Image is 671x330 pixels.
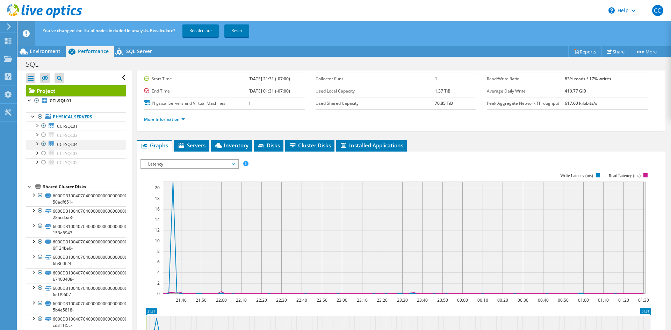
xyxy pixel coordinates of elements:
[618,297,629,303] text: 01:20
[397,297,408,303] text: 23:30
[144,116,185,122] a: More Information
[30,48,60,54] span: Environment
[157,248,160,254] text: 8
[43,183,126,191] div: Shared Cluster Disks
[155,227,160,233] text: 12
[26,96,126,105] a: CCI-SQL01
[601,46,630,57] a: Share
[57,132,78,138] span: CCI-SQL02
[145,160,235,168] span: Latency
[155,206,160,212] text: 16
[26,237,126,253] a: 6000D3100407C4000000000000000033-6f134be0-
[256,297,267,303] text: 22:20
[296,297,307,303] text: 22:40
[435,76,437,82] b: 1
[437,297,448,303] text: 23:50
[457,297,468,303] text: 00:00
[26,140,126,149] a: CCI-SQL04
[43,28,175,34] span: You've changed the list of nodes included in analysis. Recalculate?
[57,160,78,166] span: CCI-SQL05
[155,238,160,244] text: 10
[224,24,249,37] a: Reset
[257,142,280,149] span: Disks
[377,297,388,303] text: 23:20
[144,75,248,82] label: Start Time
[157,269,160,275] text: 4
[248,88,290,94] b: [DATE] 01:31 (-07:00)
[609,173,641,178] text: Read Latency (ms)
[126,48,152,54] span: SQL Server
[630,46,662,57] a: More
[340,142,403,149] span: Installed Applications
[26,112,126,122] a: Physical Servers
[214,142,248,149] span: Inventory
[565,88,586,94] b: 410.77 GiB
[26,253,126,268] a: 6000D3100407C4000000000000000034-6b360f24-
[316,88,435,95] label: Used Local Capacity
[23,60,49,68] h1: SQL
[417,297,428,303] text: 23:40
[26,315,126,330] a: 6000D3100407C4000000000000000036-cd811f5c-
[337,297,347,303] text: 23:00
[558,297,569,303] text: 00:50
[157,259,160,265] text: 6
[578,297,589,303] text: 01:00
[144,88,248,95] label: End Time
[155,185,160,191] text: 20
[487,88,565,95] label: Average Daily Write
[140,142,168,149] span: Graphs
[248,100,251,106] b: 1
[78,48,109,54] span: Performance
[565,100,597,106] b: 617.60 kilobits/s
[26,268,126,284] a: 6000D3100407C400000000000000002A-b7400408-
[57,151,78,156] span: CCI-SQL03
[26,222,126,237] a: 6000D3100407C4000000000000000032-153e6943-
[236,297,247,303] text: 22:10
[26,149,126,158] a: CCI-SQL03
[487,75,565,82] label: Read/Write Ratio
[26,122,126,131] a: CCI-SQL01
[289,142,331,149] span: Cluster Disks
[176,297,187,303] text: 21:40
[652,5,663,16] span: CC
[26,284,126,299] a: 6000D3100407C4000000000000000031-6c1f9607-
[477,297,488,303] text: 00:10
[57,141,78,147] span: CCI-SQL04
[435,100,453,106] b: 70.85 TiB
[26,191,126,206] a: 6000D3100407C400000000000000002D-50adf651-
[435,88,450,94] b: 1.37 TiB
[518,297,528,303] text: 00:30
[26,299,126,314] a: 6000D3100407C4000000000000000035-5b4e5818-
[248,76,290,82] b: [DATE] 21:31 (-07:00)
[157,280,160,286] text: 2
[155,196,160,201] text: 18
[638,297,649,303] text: 01:30
[26,85,126,96] a: Project
[26,206,126,222] a: 6000D3100407C400000000000000003F-28acd5a3-
[155,217,160,222] text: 14
[316,100,435,107] label: Used Shared Capacity
[316,75,435,82] label: Collector Runs
[57,123,78,129] span: CCI-SQL01
[561,173,593,178] text: Write Latency (ms)
[26,158,126,167] a: CCI-SQL05
[50,98,71,104] b: CCI-SQL01
[538,297,549,303] text: 00:40
[565,76,611,82] b: 83% reads / 17% writes
[598,297,609,303] text: 01:10
[608,7,615,14] svg: \n
[276,297,287,303] text: 22:30
[216,297,227,303] text: 22:00
[196,297,207,303] text: 21:50
[178,142,205,149] span: Servers
[157,291,160,296] text: 0
[487,100,565,107] label: Peak Aggregate Network Throughput
[317,297,327,303] text: 22:50
[26,131,126,140] a: CCI-SQL02
[357,297,368,303] text: 23:10
[497,297,508,303] text: 00:20
[182,24,219,37] a: Recalculate
[568,46,602,57] a: Reports
[144,100,248,107] label: Physical Servers and Virtual Machines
